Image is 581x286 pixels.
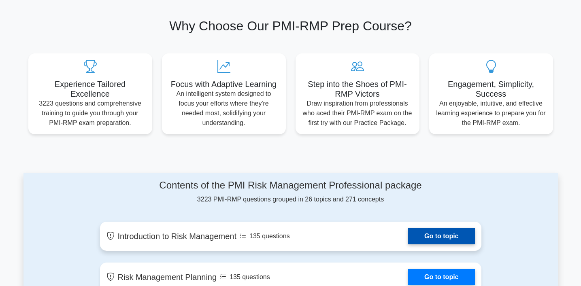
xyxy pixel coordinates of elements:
[168,79,279,89] h5: Focus with Adaptive Learning
[408,269,475,285] a: Go to topic
[302,99,413,128] p: Draw inspiration from professionals who aced their PMI-RMP exam on the first try with our Practic...
[28,18,553,34] h2: Why Choose Our PMI-RMP Prep Course?
[302,79,413,99] h5: Step into the Shoes of PMI-RMP Victors
[100,180,481,191] h4: Contents of the PMI Risk Management Professional package
[35,99,146,128] p: 3223 questions and comprehensive training to guide you through your PMI-RMP exam preparation.
[35,79,146,99] h5: Experience Tailored Excellence
[436,79,547,99] h5: Engagement, Simplicity, Success
[168,89,279,128] p: An intelligent system designed to focus your efforts where they're needed most, solidifying your ...
[100,180,481,204] div: 3223 PMI-RMP questions grouped in 26 topics and 271 concepts
[436,99,547,128] p: An enjoyable, intuitive, and effective learning experience to prepare you for the PMI-RMP exam.
[408,228,475,244] a: Go to topic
